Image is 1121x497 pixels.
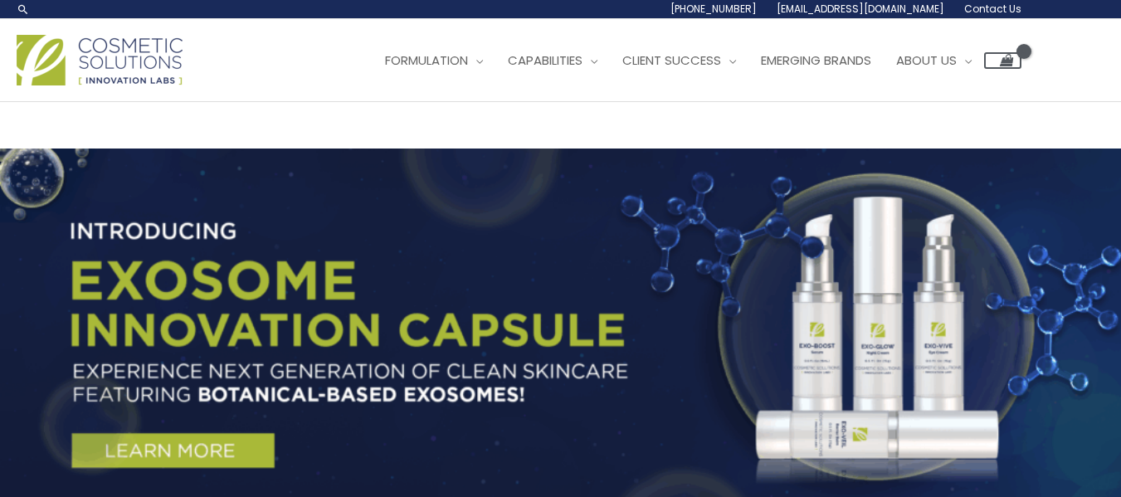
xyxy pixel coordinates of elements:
span: Emerging Brands [761,51,871,69]
span: Formulation [385,51,468,69]
span: [PHONE_NUMBER] [670,2,757,16]
a: Capabilities [495,36,610,85]
span: Contact Us [964,2,1021,16]
a: Search icon link [17,2,30,16]
span: [EMAIL_ADDRESS][DOMAIN_NAME] [777,2,944,16]
span: About Us [896,51,957,69]
a: About Us [884,36,984,85]
span: Client Success [622,51,721,69]
a: Emerging Brands [748,36,884,85]
span: Capabilities [508,51,582,69]
img: Cosmetic Solutions Logo [17,35,183,85]
nav: Site Navigation [360,36,1021,85]
a: View Shopping Cart, empty [984,52,1021,69]
a: Client Success [610,36,748,85]
a: Formulation [373,36,495,85]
